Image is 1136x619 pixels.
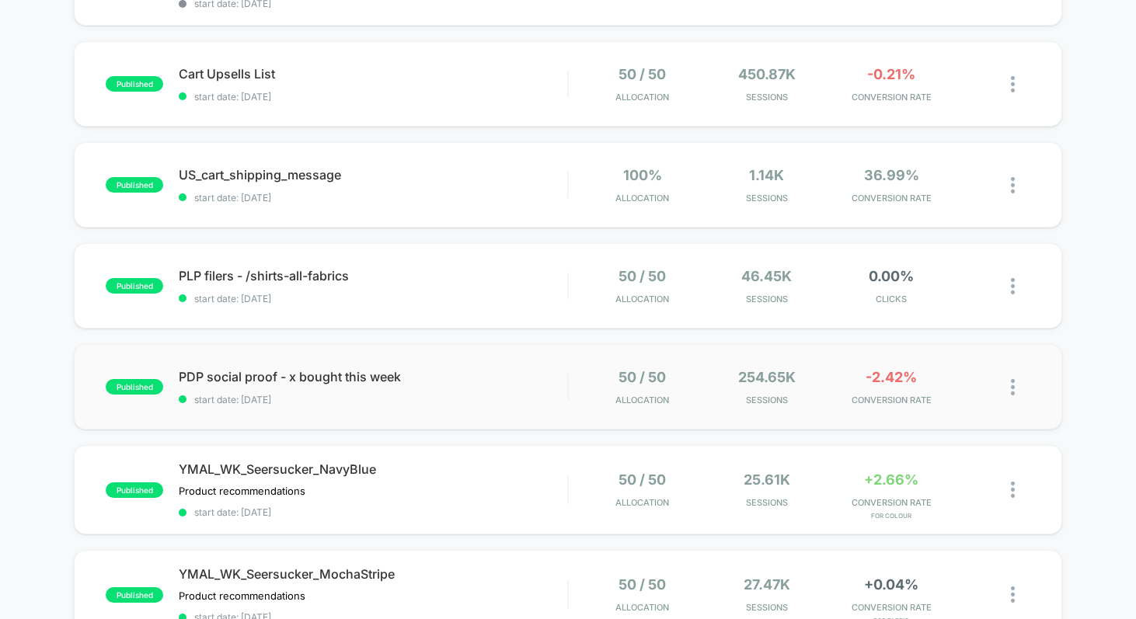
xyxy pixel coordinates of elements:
[744,576,790,593] span: 27.47k
[738,369,796,385] span: 254.65k
[709,193,825,203] span: Sessions
[1011,586,1015,603] img: close
[833,193,950,203] span: CONVERSION RATE
[833,92,950,103] span: CONVERSION RATE
[619,66,666,82] span: 50 / 50
[867,66,915,82] span: -0.21%
[833,294,950,304] span: CLICKS
[179,91,567,103] span: start date: [DATE]
[619,369,666,385] span: 50 / 50
[1011,482,1015,498] img: close
[749,167,784,183] span: 1.14k
[709,395,825,405] span: Sessions
[709,602,825,613] span: Sessions
[869,268,914,284] span: 0.00%
[179,192,567,203] span: start date: [DATE]
[619,576,666,593] span: 50 / 50
[179,369,567,384] span: PDP social proof - x bought this week
[744,471,790,488] span: 25.61k
[615,395,669,405] span: Allocation
[179,506,567,518] span: start date: [DATE]
[864,167,919,183] span: 36.99%
[179,566,567,582] span: YMAL_WK_Seersucker_MochaStripe
[833,395,950,405] span: CONVERSION RATE
[179,293,567,304] span: start date: [DATE]
[833,602,950,613] span: CONVERSION RATE
[619,268,666,284] span: 50 / 50
[619,471,666,488] span: 50 / 50
[833,497,950,508] span: CONVERSION RATE
[709,497,825,508] span: Sessions
[864,576,918,593] span: +0.04%
[623,167,662,183] span: 100%
[1011,76,1015,92] img: close
[179,461,567,477] span: YMAL_WK_Seersucker_NavyBlue
[179,394,567,405] span: start date: [DATE]
[741,268,792,284] span: 46.45k
[615,92,669,103] span: Allocation
[179,268,567,283] span: PLP filers - /shirts-all-fabrics
[1011,177,1015,193] img: close
[615,602,669,613] span: Allocation
[866,369,917,385] span: -2.42%
[709,294,825,304] span: Sessions
[179,66,567,82] span: Cart Upsells List
[738,66,796,82] span: 450.87k
[615,497,669,508] span: Allocation
[864,471,918,488] span: +2.66%
[615,294,669,304] span: Allocation
[1011,379,1015,395] img: close
[1011,278,1015,294] img: close
[709,92,825,103] span: Sessions
[833,512,950,520] span: for Colour
[179,167,567,183] span: US_cart_shipping_message
[615,193,669,203] span: Allocation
